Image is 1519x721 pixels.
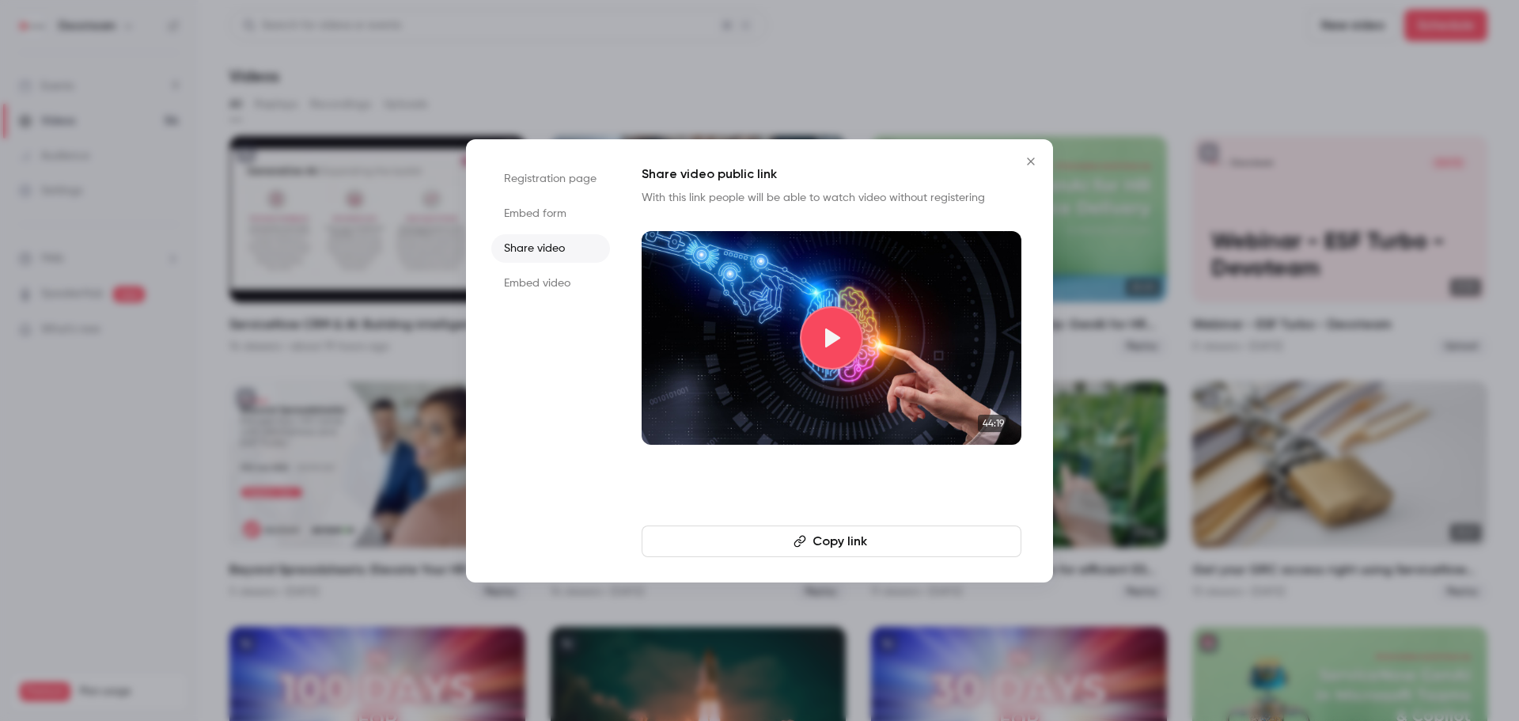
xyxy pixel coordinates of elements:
button: Close [1015,146,1047,177]
h1: Share video public link [642,165,1021,184]
a: 44:19 [642,231,1021,445]
p: With this link people will be able to watch video without registering [642,190,1021,206]
li: Embed form [491,199,610,228]
li: Registration page [491,165,610,193]
li: Embed video [491,269,610,298]
button: Copy link [642,526,1021,557]
li: Share video [491,234,610,263]
span: 44:19 [978,415,1009,432]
